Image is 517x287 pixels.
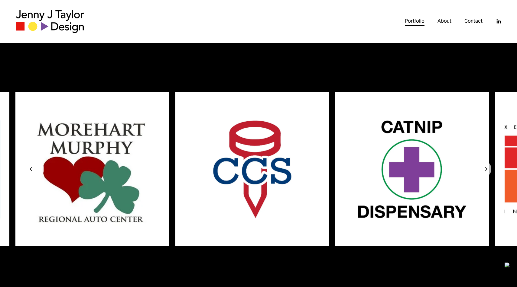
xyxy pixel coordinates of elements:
[464,17,483,26] a: Contact
[26,160,44,178] button: Previous
[496,18,502,24] a: LinkedIn
[405,17,424,26] a: Portfolio
[437,17,451,26] a: About
[15,9,85,33] img: Jenny J Taylor Design
[473,160,491,178] button: Next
